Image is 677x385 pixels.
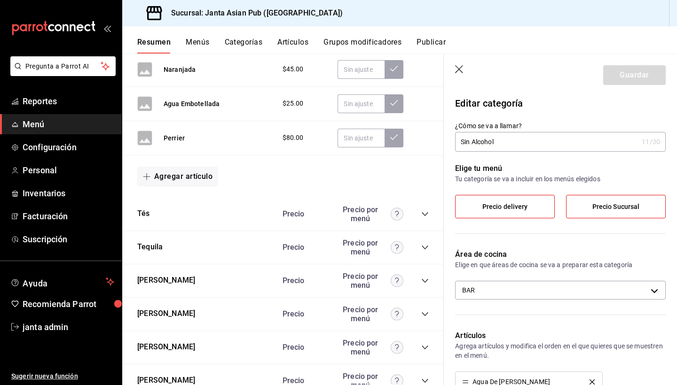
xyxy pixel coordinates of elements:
a: Pregunta a Parrot AI [7,68,116,78]
div: Precio por menú [338,239,403,256]
span: Facturación [23,210,114,223]
div: 11 /30 [642,137,660,146]
button: Tés [137,208,150,219]
button: Grupos modificadores [323,38,401,54]
span: Reportes [23,95,114,108]
button: delete [583,379,601,385]
div: Precio [273,343,333,352]
p: Elige en que áreas de cocina se va a preparar esta categoría [455,260,666,269]
label: ¿Cómo se va a llamar? [455,123,666,129]
button: collapse-category-row [421,210,429,218]
span: Suscripción [23,233,114,246]
button: [PERSON_NAME] [137,308,195,319]
div: Agua De [PERSON_NAME] [472,378,550,385]
span: $45.00 [283,64,304,74]
button: [PERSON_NAME] [137,275,195,286]
span: $25.00 [283,99,304,108]
span: Precio Sucursal [592,203,640,211]
button: Tequila [137,242,163,253]
span: Pregunta a Parrot AI [25,62,101,71]
button: collapse-category-row [421,377,429,385]
button: Agua Embotellada [164,99,220,108]
div: Precio [273,276,333,285]
p: Tu categoría se va a incluir en los menús elegidos [455,174,666,184]
div: Precio [273,309,333,318]
h3: Sucursal: Janta Asian Pub ([GEOGRAPHIC_DATA]) [164,8,343,19]
p: Editar categoría [455,96,666,110]
div: Precio por menú [338,305,403,323]
div: Precio por menú [338,339,403,356]
button: Agregar artículo [137,167,218,186]
div: BAR [455,281,666,300]
span: Personal [23,164,114,177]
span: Recomienda Parrot [23,298,114,310]
button: Publicar [417,38,446,54]
button: Naranjada [164,65,196,74]
span: Precio delivery [482,203,528,211]
button: Menús [186,38,209,54]
span: Ayuda [23,276,102,287]
div: Precio [273,376,333,385]
div: Precio por menú [338,205,403,223]
div: Precio [273,209,333,218]
div: Precio por menú [338,272,403,290]
span: janta admin [23,321,114,333]
input: Sin ajuste [338,60,385,79]
button: collapse-category-row [421,244,429,251]
span: $80.00 [283,133,304,143]
p: Artículos [455,330,666,341]
button: collapse-category-row [421,344,429,351]
p: Elige tu menú [455,163,666,174]
button: collapse-category-row [421,277,429,285]
button: Perrier [164,133,185,143]
button: Resumen [137,38,171,54]
div: Precio [273,243,333,252]
div: navigation tabs [137,38,677,54]
input: Sin ajuste [338,129,385,147]
p: Agrega artículos y modifica el orden en el que quieres que se muestren en el menú. [455,341,666,360]
button: open_drawer_menu [103,24,111,32]
span: Configuración [23,141,114,154]
button: [PERSON_NAME] [137,342,195,353]
button: Pregunta a Parrot AI [10,56,116,76]
span: Menú [23,118,114,131]
p: Área de cocina [455,249,666,260]
span: Sugerir nueva función [11,371,114,381]
button: Artículos [277,38,308,54]
input: Sin ajuste [338,94,385,113]
button: Categorías [225,38,263,54]
span: Inventarios [23,187,114,200]
button: collapse-category-row [421,310,429,318]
